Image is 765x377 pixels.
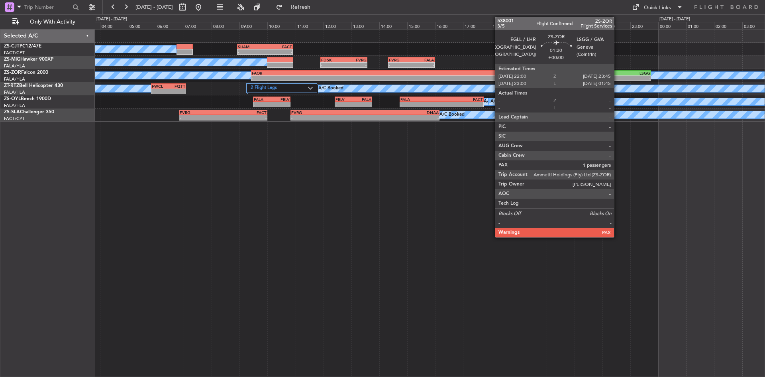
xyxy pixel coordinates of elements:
div: - [389,63,412,67]
div: 08:00 [212,22,239,29]
span: ZS-OYL [4,97,21,101]
div: 13:00 [351,22,379,29]
div: FALA [400,97,441,102]
a: FALA/HLA [4,103,25,109]
div: 01:00 [686,22,714,29]
div: - [365,115,439,120]
div: - [603,76,627,81]
a: ZS-ZORFalcon 2000 [4,70,48,75]
div: - [254,102,272,107]
div: 00:00 [658,22,686,29]
div: FWCL [152,84,169,89]
div: 17:00 [463,22,491,29]
div: FALA [412,57,434,62]
div: - [265,49,292,54]
a: ZS-MIGHawker 900XP [4,57,53,62]
div: 02:00 [714,22,742,29]
div: - [353,102,371,107]
div: - [344,63,367,67]
span: ZS-SLA [4,110,20,114]
div: EGLL [603,71,627,75]
div: - [412,63,434,67]
span: ZS-MIG [4,57,20,62]
div: DNAA [365,110,439,115]
span: Refresh [284,4,318,10]
span: [DATE] - [DATE] [135,4,173,11]
div: 11:00 [296,22,324,29]
div: 10:00 [267,22,295,29]
div: FQTT [169,84,185,89]
div: FACT [442,97,483,102]
div: [DATE] - [DATE] [96,16,127,23]
img: arrow-gray.svg [308,87,313,90]
div: - [442,102,483,107]
a: ZT-RTZBell Helicopter 430 [4,83,63,88]
div: FACT [223,110,267,115]
div: FVRG [291,110,365,115]
a: FALA/HLA [4,76,25,82]
div: FALA [254,97,272,102]
span: ZT-RTZ [4,83,19,88]
a: FACT/CPT [4,50,25,56]
div: - [421,76,590,81]
div: FDSK [321,57,344,62]
a: ZS-SLAChallenger 350 [4,110,54,114]
div: A/C Booked [318,83,343,95]
button: Only With Activity [9,16,86,28]
div: [DATE] - [DATE] [659,16,690,23]
div: 22:00 [602,22,630,29]
div: 05:00 [128,22,156,29]
div: - [223,115,267,120]
div: 04:00 [100,22,128,29]
div: 14:00 [379,22,407,29]
button: Quick Links [628,1,687,14]
div: 23:00 [630,22,658,29]
div: - [400,102,441,107]
div: 18:00 [491,22,519,29]
a: ZS-OYLBeech 1900D [4,97,51,101]
div: FACT [265,44,292,49]
a: ZS-CJTPC12/47E [4,44,41,49]
input: Trip Number [24,1,70,13]
div: 16:00 [435,22,463,29]
div: - [291,115,365,120]
span: Only With Activity [21,19,84,25]
div: 20:00 [547,22,575,29]
a: FALA/HLA [4,63,25,69]
a: FALA/HLA [4,89,25,95]
span: ZS-ZOR [4,70,21,75]
div: FVRG [180,110,223,115]
div: LSGG [627,71,651,75]
div: FVRG [344,57,367,62]
span: ZS-CJT [4,44,20,49]
div: - [238,49,265,54]
div: - [627,76,651,81]
div: A/C Booked [439,109,465,121]
div: - [252,76,421,81]
div: 12:00 [324,22,351,29]
div: EGLL [421,71,590,75]
div: FALA [353,97,371,102]
div: FBLV [272,97,290,102]
div: - [152,89,169,94]
div: FAOR [252,71,421,75]
div: 21:00 [575,22,602,29]
a: FACT/CPT [4,116,25,122]
label: 2 Flight Legs [251,85,308,92]
div: - [180,115,223,120]
div: SHAM [238,44,265,49]
div: - [321,63,344,67]
div: - [169,89,185,94]
div: - [335,102,353,107]
div: - [272,102,290,107]
div: Quick Links [644,4,671,12]
div: FBLV [335,97,353,102]
div: 19:00 [519,22,547,29]
button: Refresh [272,1,320,14]
div: A/C Booked [490,96,516,108]
div: 06:00 [156,22,184,29]
div: 09:00 [239,22,267,29]
div: 15:00 [407,22,435,29]
div: 07:00 [184,22,212,29]
div: FVRG [389,57,412,62]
